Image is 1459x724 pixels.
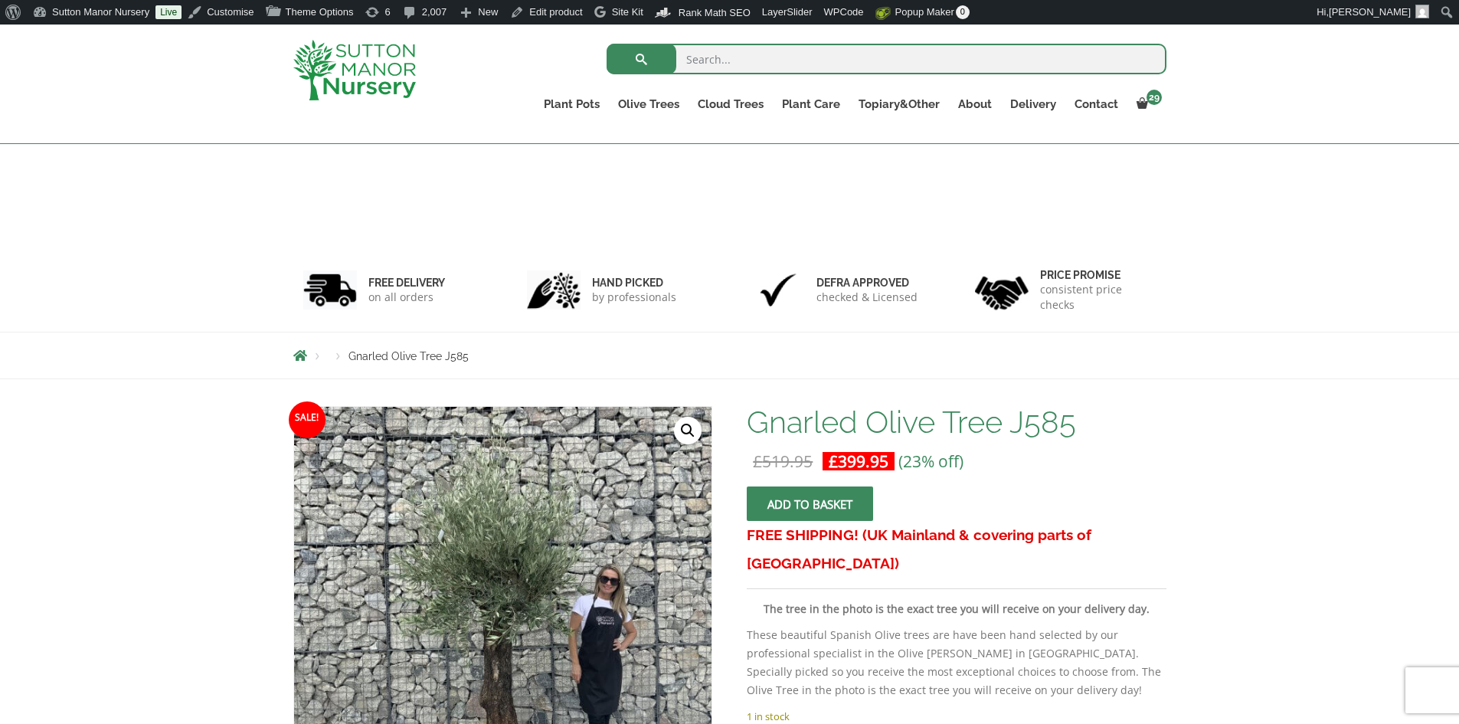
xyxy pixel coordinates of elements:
img: 3.jpg [751,270,805,310]
span: (23% off) [898,450,963,472]
span: £ [829,450,838,472]
span: [PERSON_NAME] [1329,6,1411,18]
img: logo [293,40,416,100]
strong: The tree in the photo is the exact tree you will receive on your delivery day. [764,601,1150,616]
p: These beautiful Spanish Olive trees are have been hand selected by our professional specialist in... [747,626,1166,699]
a: View full-screen image gallery [674,417,702,444]
input: Search... [607,44,1166,74]
button: Add to basket [747,486,873,521]
span: £ [753,450,762,472]
span: Site Kit [612,6,643,18]
a: Live [155,5,182,19]
span: Sale! [289,401,325,438]
a: Plant Pots [535,93,609,115]
span: Gnarled Olive Tree J585 [348,350,469,362]
h1: Gnarled Olive Tree J585 [747,406,1166,438]
a: Contact [1065,93,1127,115]
h6: Price promise [1040,268,1156,282]
h6: hand picked [592,276,676,290]
p: by professionals [592,290,676,305]
a: 29 [1127,93,1166,115]
a: About [949,93,1001,115]
h3: FREE SHIPPING! (UK Mainland & covering parts of [GEOGRAPHIC_DATA]) [747,521,1166,578]
span: 0 [956,5,970,19]
a: Plant Care [773,93,849,115]
p: on all orders [368,290,445,305]
bdi: 519.95 [753,450,813,472]
a: Delivery [1001,93,1065,115]
nav: Breadcrumbs [293,349,1166,362]
a: Cloud Trees [689,93,773,115]
bdi: 399.95 [829,450,888,472]
h6: Defra approved [816,276,918,290]
img: 4.jpg [975,267,1029,313]
h6: FREE DELIVERY [368,276,445,290]
span: 29 [1147,90,1162,105]
span: Rank Math SEO [679,7,751,18]
a: Olive Trees [609,93,689,115]
p: checked & Licensed [816,290,918,305]
img: 1.jpg [303,270,357,310]
a: Topiary&Other [849,93,949,115]
img: 2.jpg [527,270,581,310]
p: consistent price checks [1040,282,1156,313]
